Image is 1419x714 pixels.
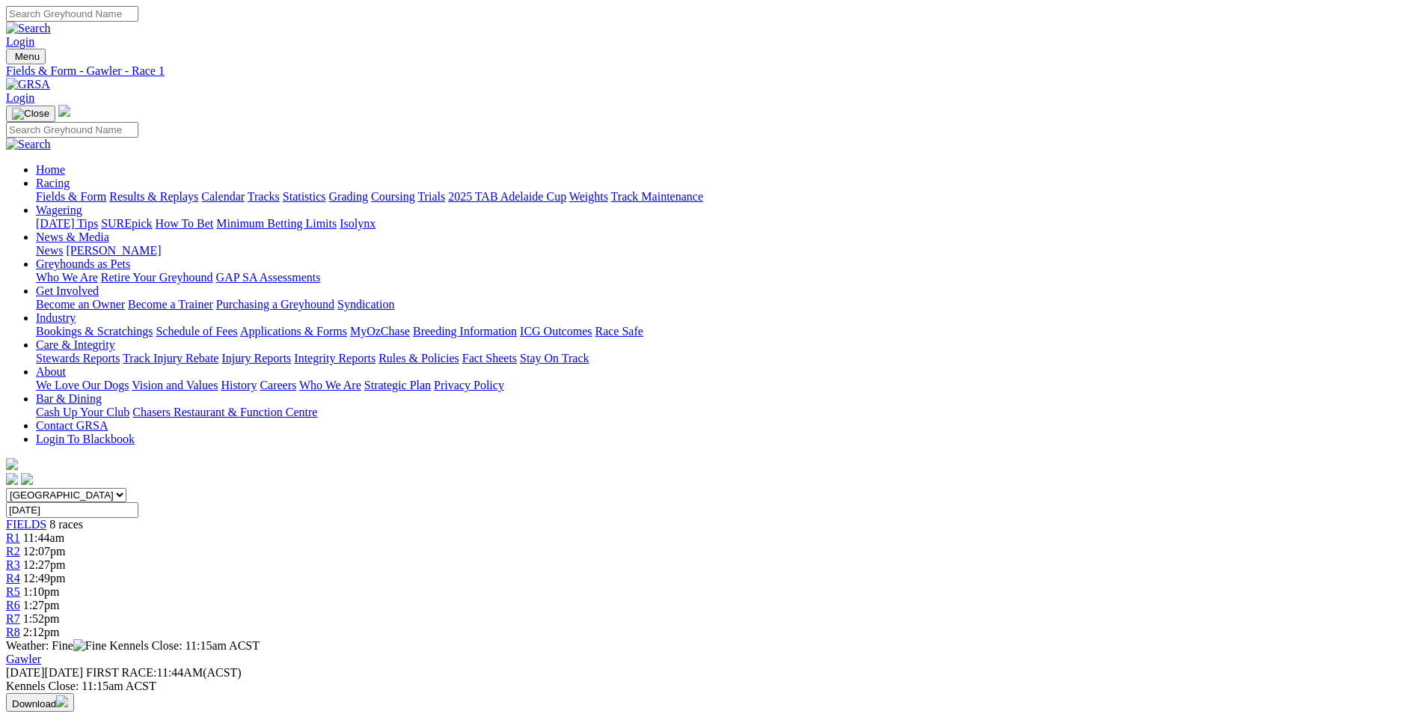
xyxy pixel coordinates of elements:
[36,231,109,243] a: News & Media
[329,190,368,203] a: Grading
[36,311,76,324] a: Industry
[6,599,20,611] a: R6
[462,352,517,364] a: Fact Sheets
[23,558,66,571] span: 12:27pm
[23,572,66,585] span: 12:49pm
[6,531,20,544] a: R1
[23,585,60,598] span: 1:10pm
[23,531,64,544] span: 11:44am
[123,352,218,364] a: Track Injury Rebate
[248,190,280,203] a: Tracks
[109,639,260,652] span: Kennels Close: 11:15am ACST
[6,545,20,558] a: R2
[36,190,1413,204] div: Racing
[23,545,66,558] span: 12:07pm
[156,217,214,230] a: How To Bet
[337,298,394,311] a: Syndication
[6,122,138,138] input: Search
[36,244,1413,257] div: News & Media
[6,78,50,91] img: GRSA
[299,379,361,391] a: Who We Are
[36,271,98,284] a: Who We Are
[36,392,102,405] a: Bar & Dining
[36,284,99,297] a: Get Involved
[36,379,1413,392] div: About
[6,572,20,585] a: R4
[36,298,125,311] a: Become an Owner
[413,325,517,338] a: Breeding Information
[36,325,153,338] a: Bookings & Scratchings
[260,379,296,391] a: Careers
[6,693,74,712] button: Download
[132,406,317,418] a: Chasers Restaurant & Function Centre
[240,325,347,338] a: Applications & Forms
[221,379,257,391] a: History
[36,271,1413,284] div: Greyhounds as Pets
[23,612,60,625] span: 1:52pm
[36,190,106,203] a: Fields & Form
[6,666,83,679] span: [DATE]
[216,271,321,284] a: GAP SA Assessments
[36,298,1413,311] div: Get Involved
[364,379,431,391] a: Strategic Plan
[36,406,1413,419] div: Bar & Dining
[6,49,46,64] button: Toggle navigation
[221,352,291,364] a: Injury Reports
[156,325,237,338] a: Schedule of Fees
[6,473,18,485] img: facebook.svg
[66,244,161,257] a: [PERSON_NAME]
[6,666,45,679] span: [DATE]
[36,244,63,257] a: News
[6,639,109,652] span: Weather: Fine
[378,352,459,364] a: Rules & Policies
[36,338,115,351] a: Care & Integrity
[36,419,108,432] a: Contact GRSA
[36,325,1413,338] div: Industry
[36,406,129,418] a: Cash Up Your Club
[6,653,41,665] a: Gawler
[6,64,1413,78] a: Fields & Form - Gawler - Race 1
[6,106,55,122] button: Toggle navigation
[417,190,445,203] a: Trials
[36,352,1413,365] div: Care & Integrity
[6,35,34,48] a: Login
[520,352,589,364] a: Stay On Track
[6,612,20,625] a: R7
[56,695,68,707] img: download.svg
[109,190,198,203] a: Results & Replays
[434,379,504,391] a: Privacy Policy
[520,325,592,338] a: ICG Outcomes
[340,217,376,230] a: Isolynx
[350,325,410,338] a: MyOzChase
[6,138,51,151] img: Search
[6,22,51,35] img: Search
[23,599,60,611] span: 1:27pm
[21,473,33,485] img: twitter.svg
[49,518,83,531] span: 8 races
[36,379,129,391] a: We Love Our Dogs
[23,626,60,638] span: 2:12pm
[294,352,376,364] a: Integrity Reports
[36,163,65,176] a: Home
[86,666,156,679] span: FIRST RACE:
[36,257,130,270] a: Greyhounds as Pets
[6,558,20,571] a: R3
[6,626,20,638] span: R8
[569,190,608,203] a: Weights
[36,177,70,189] a: Racing
[283,190,326,203] a: Statistics
[132,379,218,391] a: Vision and Values
[36,217,98,230] a: [DATE] Tips
[36,352,120,364] a: Stewards Reports
[448,190,566,203] a: 2025 TAB Adelaide Cup
[36,204,82,216] a: Wagering
[36,217,1413,231] div: Wagering
[611,190,703,203] a: Track Maintenance
[6,502,138,518] input: Select date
